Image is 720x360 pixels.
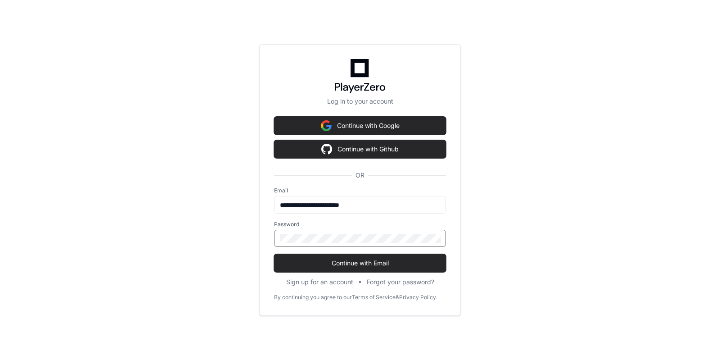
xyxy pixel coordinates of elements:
[399,294,437,301] a: Privacy Policy.
[367,278,434,287] button: Forgot your password?
[274,259,446,268] span: Continue with Email
[274,117,446,135] button: Continue with Google
[274,97,446,106] p: Log in to your account
[286,278,353,287] button: Sign up for an account
[396,294,399,301] div: &
[352,171,368,180] span: OR
[274,221,446,228] label: Password
[321,117,332,135] img: Sign in with google
[274,254,446,272] button: Continue with Email
[274,140,446,158] button: Continue with Github
[274,294,352,301] div: By continuing you agree to our
[321,140,332,158] img: Sign in with google
[352,294,396,301] a: Terms of Service
[274,187,446,194] label: Email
